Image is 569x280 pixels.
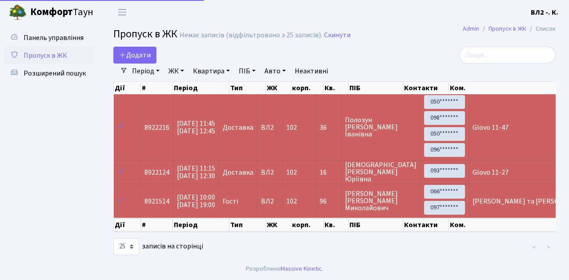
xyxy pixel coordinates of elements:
th: # [141,82,173,94]
th: Дії [114,218,141,232]
span: [DATE] 10:00 [DATE] 19:00 [177,192,215,210]
li: Список [526,24,556,34]
div: Немає записів (відфільтровано з 25 записів). [180,31,322,40]
th: корп. [291,82,324,94]
a: Панель управління [4,29,93,47]
select: записів на сторінці [113,238,139,255]
a: Неактивні [291,64,332,79]
span: Додати [119,50,151,60]
span: Полозун [PERSON_NAME] Іванівна [345,116,417,138]
span: Glovo 11-27 [473,168,509,177]
a: Massive Kinetic [280,264,322,273]
a: ПІБ [235,64,259,79]
a: ЖК [165,64,188,79]
span: Пропуск в ЖК [113,26,177,42]
span: 96 [320,198,337,205]
span: 102 [286,123,297,132]
span: [DATE] 11:15 [DATE] 12:30 [177,164,215,181]
div: Розроблено . [246,264,323,274]
a: ВЛ2 -. К. [531,7,558,18]
a: Скинути [324,31,351,40]
input: Пошук... [459,47,556,64]
span: ВЛ2 [261,169,279,176]
a: Авто [261,64,289,79]
th: # [141,218,173,232]
th: ЖК [266,82,291,94]
span: 102 [286,168,297,177]
span: Доставка [223,169,253,176]
a: Admin [463,24,479,33]
span: Гості [223,198,238,205]
th: ПІБ [349,218,403,232]
a: Період [128,64,163,79]
a: Розширений пошук [4,64,93,82]
label: записів на сторінці [113,238,203,255]
span: 102 [286,196,297,206]
a: Квартира [189,64,233,79]
button: Переключити навігацію [111,5,133,20]
th: Контакти [403,218,449,232]
span: Glovo 11-47 [473,123,509,132]
span: 16 [320,169,337,176]
nav: breadcrumb [449,20,569,38]
th: Тип [229,218,266,232]
th: Контакти [403,82,449,94]
span: Пропуск в ЖК [24,51,67,60]
th: корп. [291,218,324,232]
span: ВЛ2 [261,198,279,205]
th: Кв. [324,82,349,94]
span: Розширений пошук [24,68,86,78]
th: Період [173,82,229,94]
th: Дії [114,82,141,94]
span: [DEMOGRAPHIC_DATA] [PERSON_NAME] Юріївна [345,161,417,183]
a: Пропуск в ЖК [4,47,93,64]
span: Панель управління [24,33,84,43]
a: Пропуск в ЖК [489,24,526,33]
th: Тип [229,82,266,94]
span: [PERSON_NAME] [PERSON_NAME] Миколайович [345,190,417,212]
span: 8922124 [144,168,169,177]
th: Кв. [324,218,349,232]
a: Додати [113,47,156,64]
span: 8921514 [144,196,169,206]
img: logo.png [9,4,27,21]
b: ВЛ2 -. К. [531,8,558,17]
th: ПІБ [349,82,403,94]
th: Період [173,218,229,232]
span: [DATE] 11:45 [DATE] 12:45 [177,119,215,136]
span: Доставка [223,124,253,131]
span: 36 [320,124,337,131]
span: ВЛ2 [261,124,279,131]
span: Таун [30,5,93,20]
span: 8922216 [144,123,169,132]
b: Комфорт [30,5,73,19]
th: ЖК [266,218,291,232]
